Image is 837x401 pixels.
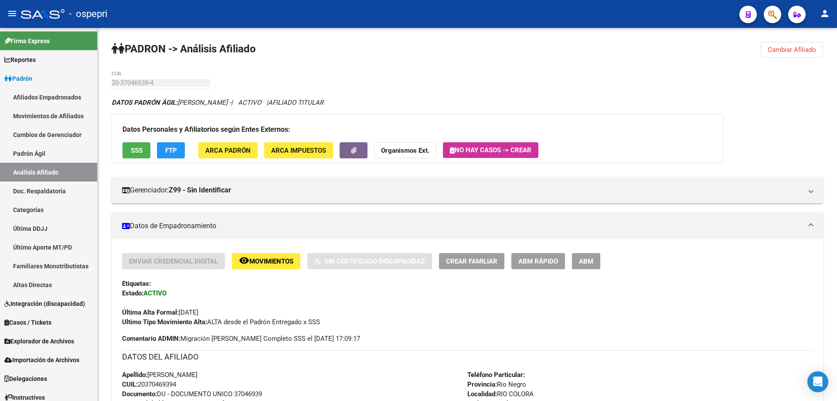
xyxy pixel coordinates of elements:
span: Sin Certificado Discapacidad [324,257,425,265]
mat-icon: person [820,8,830,19]
span: ALTA desde el Padrón Entregado x SSS [122,318,320,326]
div: Open Intercom Messenger [807,371,828,392]
span: 20370469394 [122,380,176,388]
span: Firma Express [4,36,50,46]
strong: Provincia: [467,380,497,388]
button: ARCA Padrón [198,142,258,158]
span: - ospepri [69,4,107,24]
button: Organismos Ext. [374,142,436,158]
button: ABM Rápido [511,253,565,269]
i: | ACTIVO | [112,99,323,106]
span: Delegaciones [4,374,47,384]
strong: ACTIVO [143,289,167,297]
span: ABM [579,257,593,265]
strong: Organismos Ext. [381,147,429,154]
strong: CUIL: [122,380,138,388]
button: No hay casos -> Crear [443,142,538,158]
mat-icon: remove_red_eye [239,255,249,266]
button: Enviar Credencial Digital [122,253,225,269]
span: Integración (discapacidad) [4,299,85,308]
span: Migración [PERSON_NAME] Completo SSS el [DATE] 17:09:17 [122,334,360,343]
span: Casos / Tickets [4,318,51,327]
strong: Localidad: [467,390,497,398]
span: AFILIADO TITULAR [268,99,323,106]
strong: Z99 - Sin Identificar [169,185,231,195]
span: Importación de Archivos [4,355,79,365]
button: Crear Familiar [439,253,504,269]
strong: Apellido: [122,371,147,379]
span: SSS [131,147,143,154]
h3: DATOS DEL AFILIADO [122,351,813,363]
mat-expansion-panel-header: Datos de Empadronamiento [112,213,823,239]
button: Cambiar Afiliado [761,42,823,58]
span: No hay casos -> Crear [450,146,531,154]
span: [PERSON_NAME] [122,371,197,379]
span: ABM Rápido [518,257,558,265]
span: Enviar Credencial Digital [129,257,218,265]
span: Crear Familiar [446,257,497,265]
strong: DATOS PADRÓN ÁGIL: [112,99,177,106]
span: Reportes [4,55,36,65]
mat-icon: menu [7,8,17,19]
span: ARCA Padrón [205,147,251,154]
span: Padrón [4,74,32,83]
mat-panel-title: Gerenciador: [122,185,802,195]
strong: Estado: [122,289,143,297]
h3: Datos Personales y Afiliatorios según Entes Externos: [122,123,713,136]
span: ARCA Impuestos [271,147,326,154]
button: Sin Certificado Discapacidad [307,253,432,269]
mat-panel-title: Datos de Empadronamiento [122,221,802,231]
button: SSS [122,142,150,158]
strong: Ultimo Tipo Movimiento Alta: [122,318,207,326]
mat-expansion-panel-header: Gerenciador:Z99 - Sin Identificar [112,177,823,203]
strong: Documento: [122,390,157,398]
button: Movimientos [232,253,300,269]
span: Cambiar Afiliado [768,46,816,54]
span: DU - DOCUMENTO UNICO 37046939 [122,390,262,398]
span: [PERSON_NAME] - [112,99,231,106]
span: RIO COLORA [467,390,534,398]
span: Movimientos [249,257,293,265]
button: FTP [157,142,185,158]
button: ARCA Impuestos [264,142,333,158]
span: FTP [165,147,177,154]
strong: Etiquetas: [122,280,151,288]
strong: PADRON -> Análisis Afiliado [112,43,256,55]
strong: Comentario ADMIN: [122,335,180,343]
span: [DATE] [122,308,198,316]
strong: Última Alta Formal: [122,308,179,316]
span: Explorador de Archivos [4,336,74,346]
strong: Teléfono Particular: [467,371,525,379]
button: ABM [572,253,600,269]
span: Rio Negro [467,380,526,388]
